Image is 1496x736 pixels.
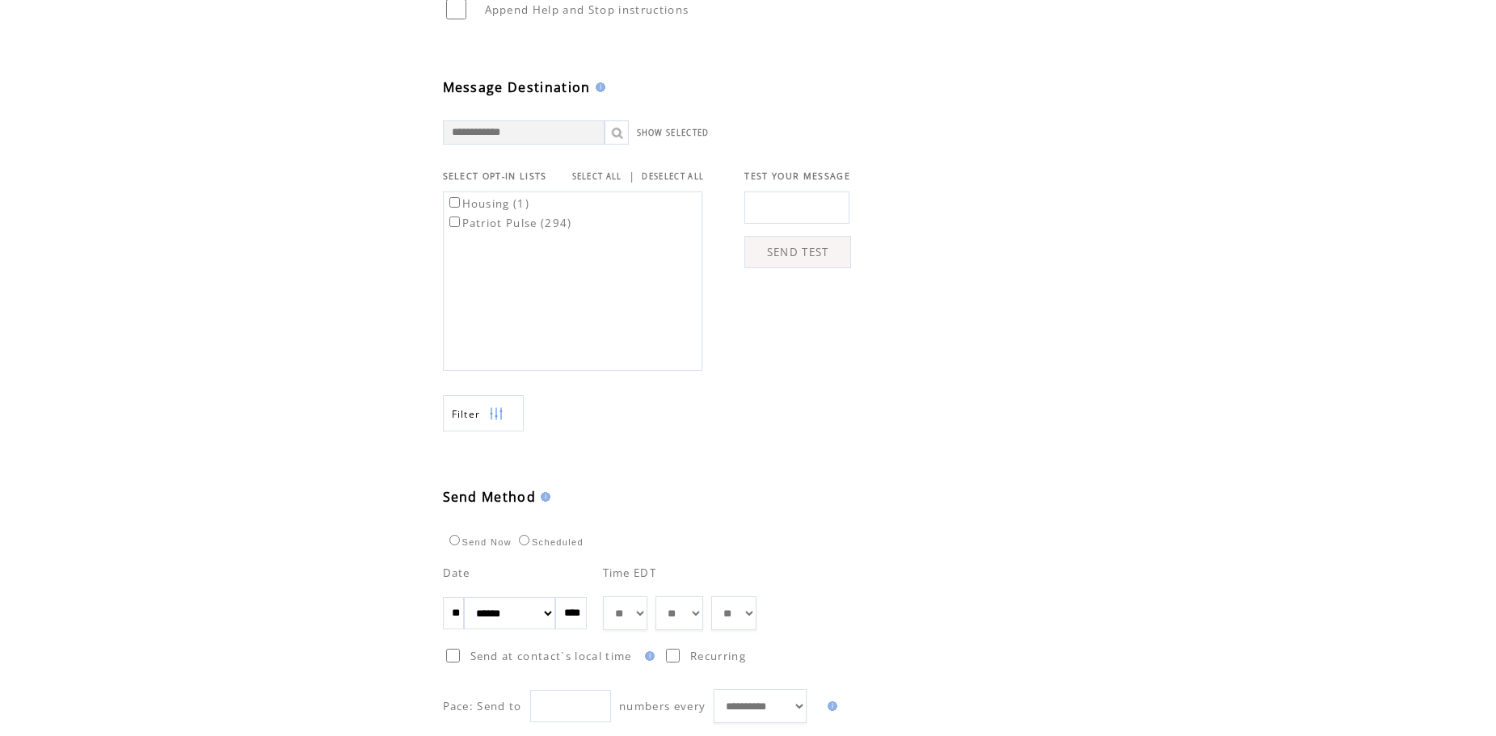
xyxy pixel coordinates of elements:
[572,171,622,182] a: SELECT ALL
[452,407,481,421] span: Show filters
[485,2,689,17] span: Append Help and Stop instructions
[744,170,850,182] span: TEST YOUR MESSAGE
[591,82,605,92] img: help.gif
[443,488,537,506] span: Send Method
[619,699,706,713] span: numbers every
[637,128,710,138] a: SHOW SELECTED
[443,699,522,713] span: Pace: Send to
[446,196,530,211] label: Housing (1)
[449,197,460,208] input: Housing (1)
[443,170,547,182] span: SELECT OPT-IN LISTS
[642,171,704,182] a: DESELECT ALL
[744,236,851,268] a: SEND TEST
[629,169,635,183] span: |
[489,396,504,432] img: filters.png
[603,566,657,580] span: Time EDT
[446,216,572,230] label: Patriot Pulse (294)
[470,649,632,663] span: Send at contact`s local time
[515,537,584,547] label: Scheduled
[445,537,512,547] label: Send Now
[640,651,655,661] img: help.gif
[536,492,550,502] img: help.gif
[823,701,837,711] img: help.gif
[443,395,524,431] a: Filter
[449,217,460,227] input: Patriot Pulse (294)
[519,535,529,545] input: Scheduled
[690,649,746,663] span: Recurring
[443,78,591,96] span: Message Destination
[443,566,470,580] span: Date
[449,535,460,545] input: Send Now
